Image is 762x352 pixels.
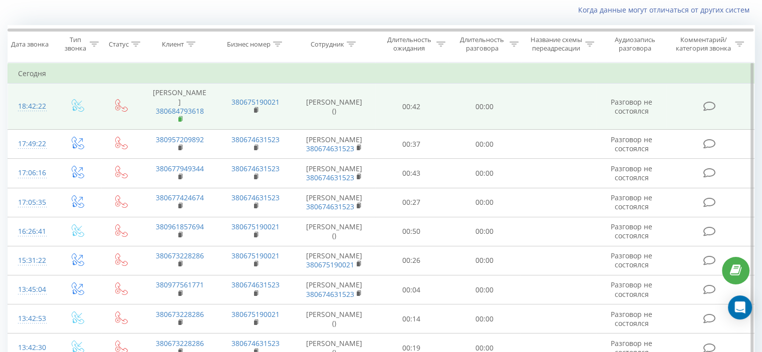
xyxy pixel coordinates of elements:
[162,40,184,49] div: Клиент
[156,309,204,319] a: 380673228286
[231,164,280,173] a: 380674631523
[231,251,280,260] a: 380675190021
[18,193,45,212] div: 17:05:35
[156,106,204,116] a: 380684793618
[18,280,45,299] div: 13:45:04
[63,36,87,53] div: Тип звонка
[294,84,375,130] td: [PERSON_NAME] ()
[457,36,507,53] div: Длительность разговора
[728,295,752,319] div: Open Intercom Messenger
[156,338,204,348] a: 380673228286
[18,163,45,183] div: 17:06:16
[294,246,375,275] td: [PERSON_NAME]
[448,217,521,246] td: 00:00
[611,135,652,153] span: Разговор не состоялся
[231,193,280,202] a: 380674631523
[231,338,280,348] a: 380674631523
[18,222,45,241] div: 16:26:41
[231,97,280,107] a: 380675190021
[142,84,217,130] td: [PERSON_NAME]
[606,36,664,53] div: Аудиозапись разговора
[611,97,652,116] span: Разговор не состоялся
[11,40,49,49] div: Дата звонка
[578,5,754,15] a: Когда данные могут отличаться от других систем
[109,40,129,49] div: Статус
[448,188,521,217] td: 00:00
[375,304,448,333] td: 00:14
[294,130,375,159] td: [PERSON_NAME]
[611,251,652,269] span: Разговор не состоялся
[375,159,448,188] td: 00:43
[231,135,280,144] a: 380674631523
[18,97,45,116] div: 18:42:22
[306,173,354,182] a: 380674631523
[231,280,280,289] a: 380674631523
[530,36,583,53] div: Название схемы переадресации
[306,260,354,269] a: 380675190021
[294,275,375,304] td: [PERSON_NAME]
[375,188,448,217] td: 00:27
[611,280,652,298] span: Разговор не состоялся
[448,159,521,188] td: 00:00
[156,280,204,289] a: 380977561771
[8,64,754,84] td: Сегодня
[231,309,280,319] a: 380675190021
[231,222,280,231] a: 380675190021
[18,251,45,270] div: 15:31:22
[18,309,45,328] div: 13:42:53
[294,304,375,333] td: [PERSON_NAME] ()
[611,193,652,211] span: Разговор не состоялся
[448,246,521,275] td: 00:00
[611,164,652,182] span: Разговор не состоялся
[674,36,732,53] div: Комментарий/категория звонка
[156,251,204,260] a: 380673228286
[375,217,448,246] td: 00:50
[18,134,45,154] div: 17:49:22
[375,246,448,275] td: 00:26
[448,84,521,130] td: 00:00
[311,40,344,49] div: Сотрудник
[306,144,354,153] a: 380674631523
[611,309,652,328] span: Разговор не состоялся
[448,130,521,159] td: 00:00
[448,275,521,304] td: 00:00
[384,36,434,53] div: Длительность ожидания
[448,304,521,333] td: 00:00
[375,130,448,159] td: 00:37
[611,222,652,240] span: Разговор не состоялся
[306,202,354,211] a: 380674631523
[294,217,375,246] td: [PERSON_NAME] ()
[227,40,271,49] div: Бизнес номер
[375,84,448,130] td: 00:42
[294,188,375,217] td: [PERSON_NAME]
[156,193,204,202] a: 380677424674
[156,135,204,144] a: 380957209892
[294,159,375,188] td: [PERSON_NAME]
[306,289,354,299] a: 380674631523
[156,222,204,231] a: 380961857694
[375,275,448,304] td: 00:04
[156,164,204,173] a: 380677949344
